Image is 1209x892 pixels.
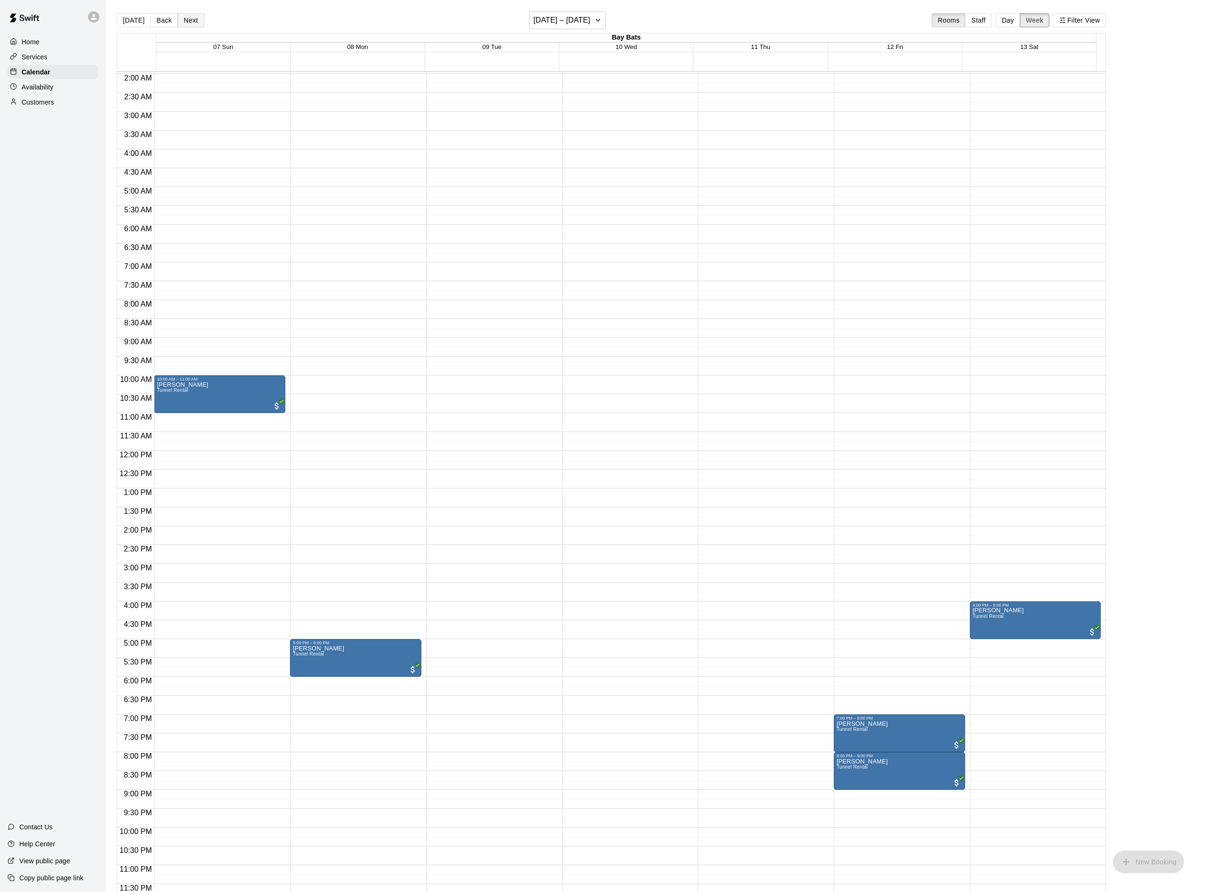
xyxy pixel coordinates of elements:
[122,74,154,82] span: 2:00 AM
[118,394,154,402] span: 10:30 AM
[121,733,154,741] span: 7:30 PM
[122,149,154,157] span: 4:00 AM
[156,33,1096,42] div: Bay Bats
[952,740,961,750] span: All customers have paid
[837,754,962,758] div: 8:00 PM – 9:00 PM
[837,764,868,770] span: Tunnel Rental
[121,583,154,591] span: 3:30 PM
[1053,13,1106,27] button: Filter View
[19,822,53,832] p: Contact Us
[293,651,324,657] span: Tunnel Rental
[122,187,154,195] span: 5:00 AM
[8,50,98,64] a: Services
[837,727,868,732] span: Tunnel Rental
[837,716,962,721] div: 7:00 PM – 8:00 PM
[122,225,154,233] span: 6:00 AM
[154,375,285,413] div: 10:00 AM – 11:00 AM: Garrett Johnson
[122,130,154,138] span: 3:30 AM
[19,839,55,849] p: Help Center
[290,639,421,677] div: 5:00 PM – 6:00 PM: Jimmy Barringer
[272,401,282,411] span: All customers have paid
[117,827,154,835] span: 10:00 PM
[121,620,154,628] span: 4:30 PM
[121,714,154,722] span: 7:00 PM
[533,14,590,27] h6: [DATE] – [DATE]
[117,451,154,459] span: 12:00 PM
[1088,627,1097,637] span: All customers have paid
[932,13,966,27] button: Rooms
[122,262,154,270] span: 7:00 AM
[122,93,154,101] span: 2:30 AM
[122,300,154,308] span: 8:00 AM
[8,80,98,94] a: Availability
[347,43,368,50] button: 08 Mon
[121,488,154,496] span: 1:00 PM
[117,470,154,478] span: 12:30 PM
[177,13,204,27] button: Next
[117,13,151,27] button: [DATE]
[121,601,154,609] span: 4:00 PM
[122,243,154,251] span: 6:30 AM
[121,790,154,798] span: 9:00 PM
[887,43,903,50] button: 12 Fri
[8,95,98,109] a: Customers
[1113,857,1184,865] span: You don't have the permission to add bookings
[834,714,965,752] div: 7:00 PM – 8:00 PM: Buddy Custer
[19,856,70,866] p: View public page
[157,377,282,381] div: 10:00 AM – 11:00 AM
[117,884,154,892] span: 11:30 PM
[408,665,418,674] span: All customers have paid
[22,52,48,62] p: Services
[19,873,83,883] p: Copy public page link
[22,97,54,107] p: Customers
[121,658,154,666] span: 5:30 PM
[834,752,965,790] div: 8:00 PM – 9:00 PM: Timmy Bearor
[150,13,178,27] button: Back
[122,206,154,214] span: 5:30 AM
[121,564,154,572] span: 3:00 PM
[22,82,54,92] p: Availability
[121,771,154,779] span: 8:30 PM
[965,13,992,27] button: Staff
[1020,13,1049,27] button: Week
[121,526,154,534] span: 2:00 PM
[213,43,233,50] button: 07 Sun
[22,67,50,77] p: Calendar
[1020,43,1039,50] button: 13 Sat
[122,281,154,289] span: 7:30 AM
[121,545,154,553] span: 2:30 PM
[22,37,40,47] p: Home
[122,357,154,365] span: 9:30 AM
[122,112,154,120] span: 3:00 AM
[8,35,98,49] a: Home
[970,601,1101,639] div: 4:00 PM – 5:00 PM: Timmy Bearor
[996,13,1020,27] button: Day
[122,319,154,327] span: 8:30 AM
[121,752,154,760] span: 8:00 PM
[482,43,501,50] button: 09 Tue
[8,65,98,79] a: Calendar
[121,507,154,515] span: 1:30 PM
[751,43,770,50] button: 11 Thu
[615,43,637,50] button: 10 Wed
[973,603,1098,608] div: 4:00 PM – 5:00 PM
[157,388,188,393] span: Tunnel Rental
[121,639,154,647] span: 5:00 PM
[121,696,154,704] span: 6:30 PM
[118,413,154,421] span: 11:00 AM
[529,11,606,29] button: [DATE] – [DATE]
[118,432,154,440] span: 11:30 AM
[952,778,961,787] span: All customers have paid
[117,846,154,854] span: 10:30 PM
